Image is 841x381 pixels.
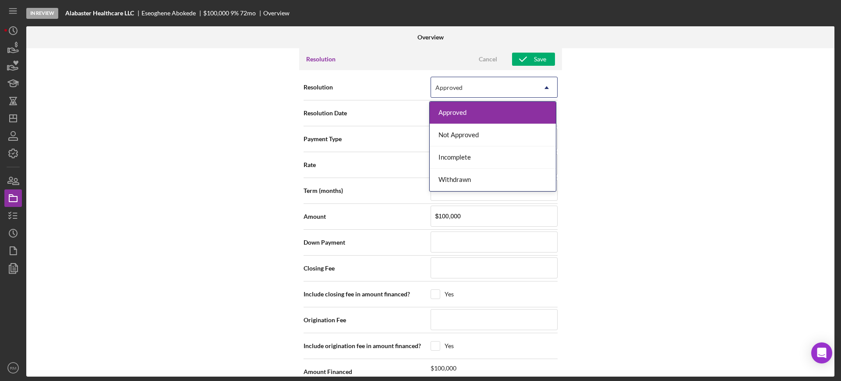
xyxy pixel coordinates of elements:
[512,53,555,66] button: Save
[811,342,832,363] div: Open Intercom Messenger
[304,238,431,247] span: Down Payment
[4,359,22,377] button: RM
[304,135,431,143] span: Payment Type
[479,53,497,66] div: Cancel
[65,10,134,17] b: Alabaster Healthcare LLC
[435,84,463,91] div: Approved
[304,264,431,273] span: Closing Fee
[304,186,431,195] span: Term (months)
[304,290,431,299] span: Include closing fee in amount financed?
[203,10,229,17] div: $100,000
[141,10,203,17] div: Eseoghene Abokede
[430,146,556,169] div: Incomplete
[304,212,431,221] span: Amount
[430,124,556,146] div: Not Approved
[417,34,444,41] b: Overview
[304,316,431,324] span: Origination Fee
[445,291,454,298] div: Yes
[304,83,431,92] span: Resolution
[304,160,431,169] span: Rate
[466,53,510,66] button: Cancel
[430,102,556,124] div: Approved
[430,169,556,191] div: Withdrawn
[534,53,546,66] div: Save
[10,366,17,370] text: RM
[304,109,431,118] span: Resolution Date
[431,365,456,372] div: $100,000
[304,367,431,376] span: Amount Financed
[230,10,239,17] div: 9 %
[263,10,290,17] div: Overview
[26,8,58,19] div: In Review
[445,342,454,349] div: Yes
[304,342,431,350] span: Include origination fee in amount financed?
[240,10,256,17] div: 72 mo
[306,55,336,64] h3: Resolution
